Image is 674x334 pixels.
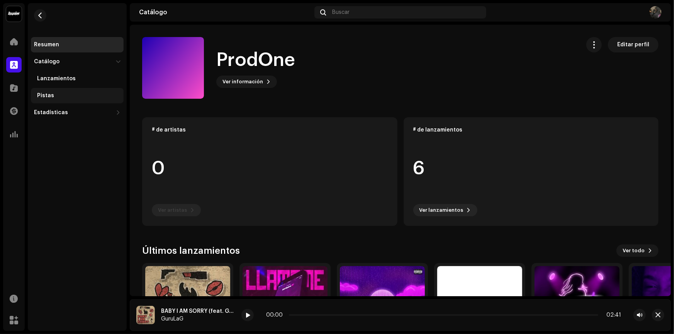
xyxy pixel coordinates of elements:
div: BABY I AM SORRY (feat. GHISS) [161,308,235,314]
button: Editar perfil [608,37,659,52]
div: # de lanzamientos [413,127,649,133]
re-m-nav-item: Lanzamientos [31,71,124,86]
span: Ver lanzamientos [419,202,463,218]
div: 00:00 [266,312,286,318]
button: Ver todo [616,245,659,257]
div: 02:41 [601,312,621,318]
img: 10370c6a-d0e2-4592-b8a2-38f444b0ca44 [6,6,22,22]
re-m-nav-item: Pistas [31,88,124,103]
div: Resumen [34,42,59,48]
re-m-nav-dropdown: Estadísticas [31,105,124,120]
span: Ver todo [623,243,645,258]
div: Catálogo [34,59,59,65]
div: Lanzamientos [37,76,76,82]
div: Pistas [37,93,54,99]
div: Estadísticas [34,110,68,116]
div: Catálogo [139,9,311,15]
h3: Últimos lanzamientos [142,245,240,257]
span: Buscar [333,9,350,15]
re-m-nav-dropdown: Catálogo [31,54,124,103]
h1: ProdOne [216,48,295,73]
re-o-card-data: # de lanzamientos [404,117,659,226]
button: Ver información [216,76,277,88]
img: 6e8e6f2b-e90b-4912-a300-3ee006d9f25b [649,6,662,19]
span: Ver información [222,74,263,89]
span: Editar perfil [617,37,649,52]
button: Ver lanzamientos [413,204,477,216]
img: 0f9700c6-ba61-46a6-aa6b-9aaa96ed4c40 [136,306,155,324]
re-o-card-data: # de artistas [142,117,397,226]
re-m-nav-item: Resumen [31,37,124,52]
div: GuruLaG [161,316,235,322]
